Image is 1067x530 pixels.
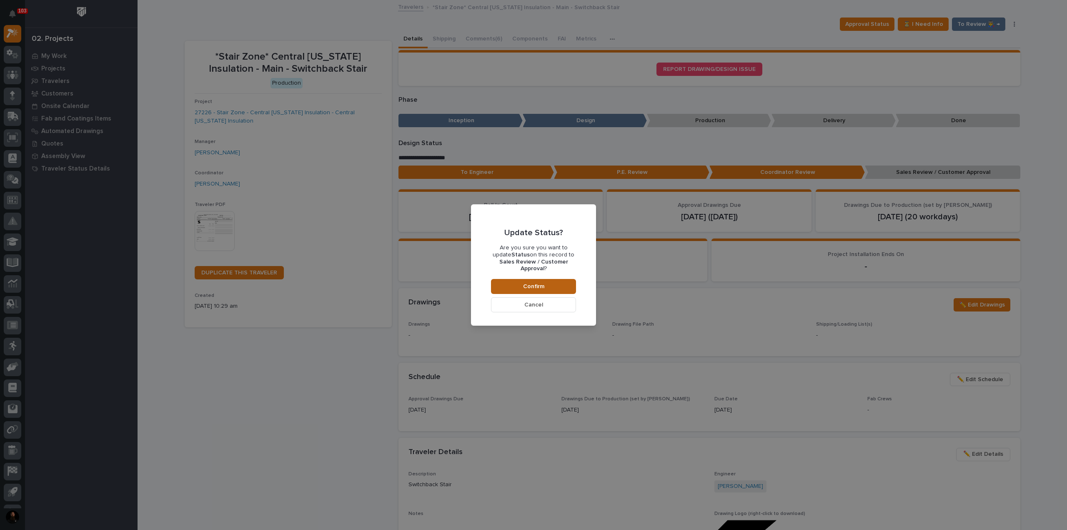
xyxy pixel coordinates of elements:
span: Confirm [523,283,544,290]
p: Update Status? [504,228,563,238]
p: Are you sure you want to update on this record to ? [491,244,576,272]
button: Cancel [491,297,576,312]
b: Sales Review / Customer Approval [499,259,568,272]
b: Status [511,252,530,258]
button: Confirm [491,279,576,294]
span: Cancel [524,301,543,309]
